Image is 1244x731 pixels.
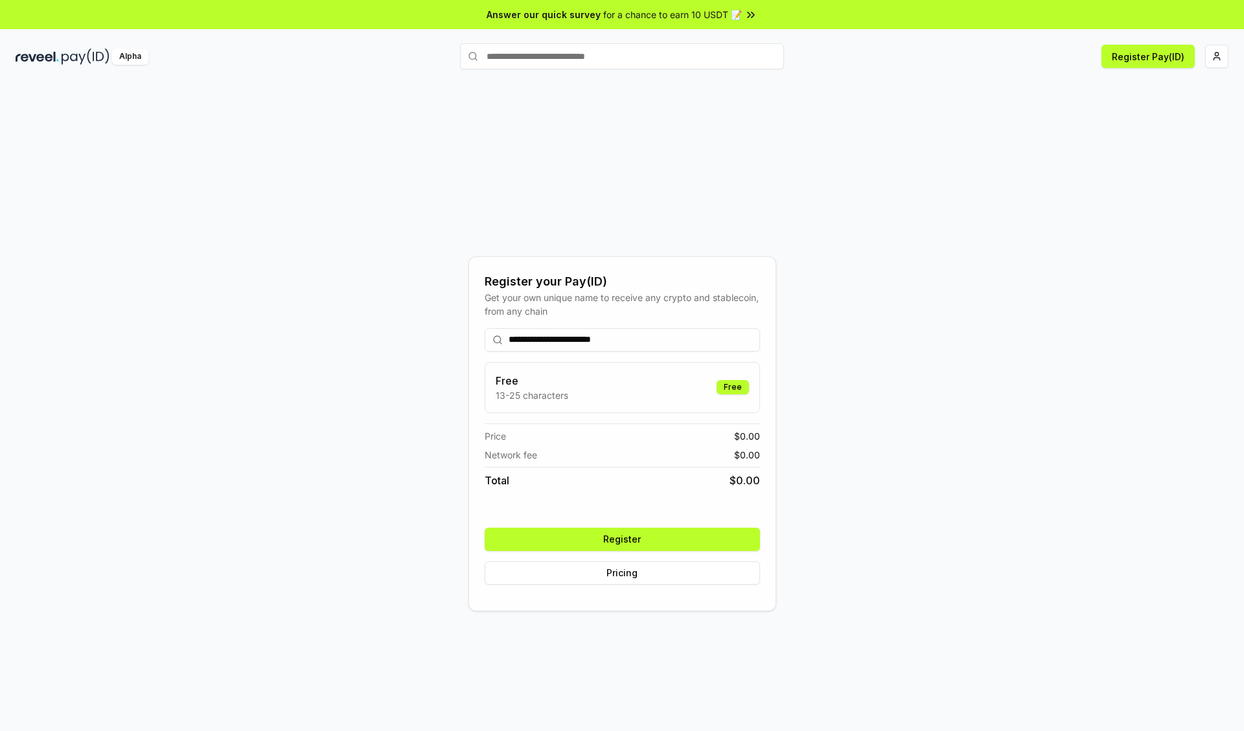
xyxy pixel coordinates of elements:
[603,8,742,21] span: for a chance to earn 10 USDT 📝
[487,8,601,21] span: Answer our quick survey
[485,429,506,443] span: Price
[1101,45,1195,68] button: Register Pay(ID)
[496,388,568,402] p: 13-25 characters
[485,528,760,551] button: Register
[485,273,760,291] div: Register your Pay(ID)
[734,448,760,462] span: $ 0.00
[112,49,148,65] div: Alpha
[496,373,568,388] h3: Free
[485,448,537,462] span: Network fee
[62,49,109,65] img: pay_id
[730,473,760,488] span: $ 0.00
[734,429,760,443] span: $ 0.00
[16,49,59,65] img: reveel_dark
[485,291,760,318] div: Get your own unique name to receive any crypto and stablecoin, from any chain
[485,473,509,488] span: Total
[485,561,760,585] button: Pricing
[717,380,749,394] div: Free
